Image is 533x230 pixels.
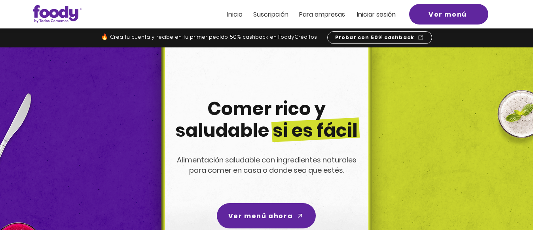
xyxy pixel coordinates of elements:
span: Inicio [227,10,243,19]
img: Logo_Foody V2.0.0 (3).png [33,5,82,23]
a: Iniciar sesión [357,11,396,18]
span: Alimentación saludable con ingredientes naturales para comer en casa o donde sea que estés. [177,155,357,175]
a: Probar con 50% cashback [327,31,432,44]
span: Ver menú [429,9,467,19]
span: Ver menú ahora [228,211,293,221]
a: Ver menú [409,4,488,25]
span: ra empresas [307,10,345,19]
iframe: Messagebird Livechat Widget [487,184,525,222]
a: Ver menú ahora [217,203,316,228]
span: Comer rico y saludable si es fácil [175,96,358,143]
span: Suscripción [253,10,288,19]
span: Probar con 50% cashback [335,34,415,41]
a: Para empresas [299,11,345,18]
a: Inicio [227,11,243,18]
a: Suscripción [253,11,288,18]
span: 🔥 Crea tu cuenta y recibe en tu primer pedido 50% cashback en FoodyCréditos [101,34,317,40]
span: Pa [299,10,307,19]
span: Iniciar sesión [357,10,396,19]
